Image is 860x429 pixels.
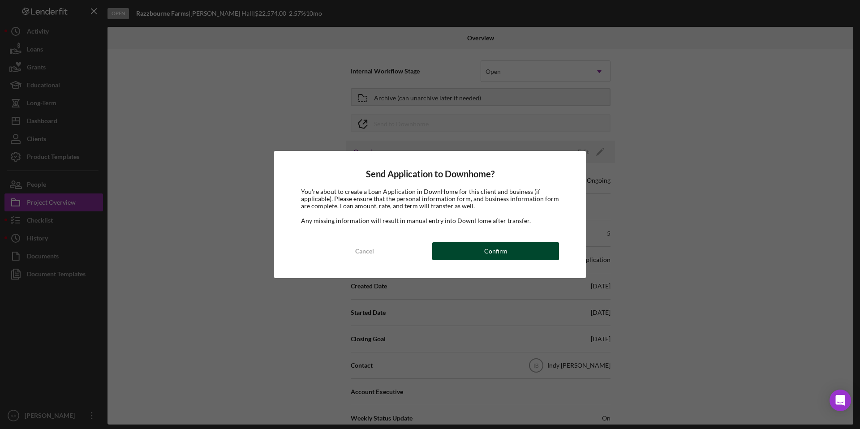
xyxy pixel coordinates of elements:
[301,169,559,179] h4: Send Application to Downhome?
[355,242,374,260] div: Cancel
[830,390,851,411] div: Open Intercom Messenger
[301,188,559,210] span: You're about to create a Loan Application in DownHome for this client and business (if applicable...
[301,242,428,260] button: Cancel
[432,242,559,260] button: Confirm
[484,242,507,260] div: Confirm
[301,217,531,224] span: Any missing information will result in manual entry into DownHome after transfer.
